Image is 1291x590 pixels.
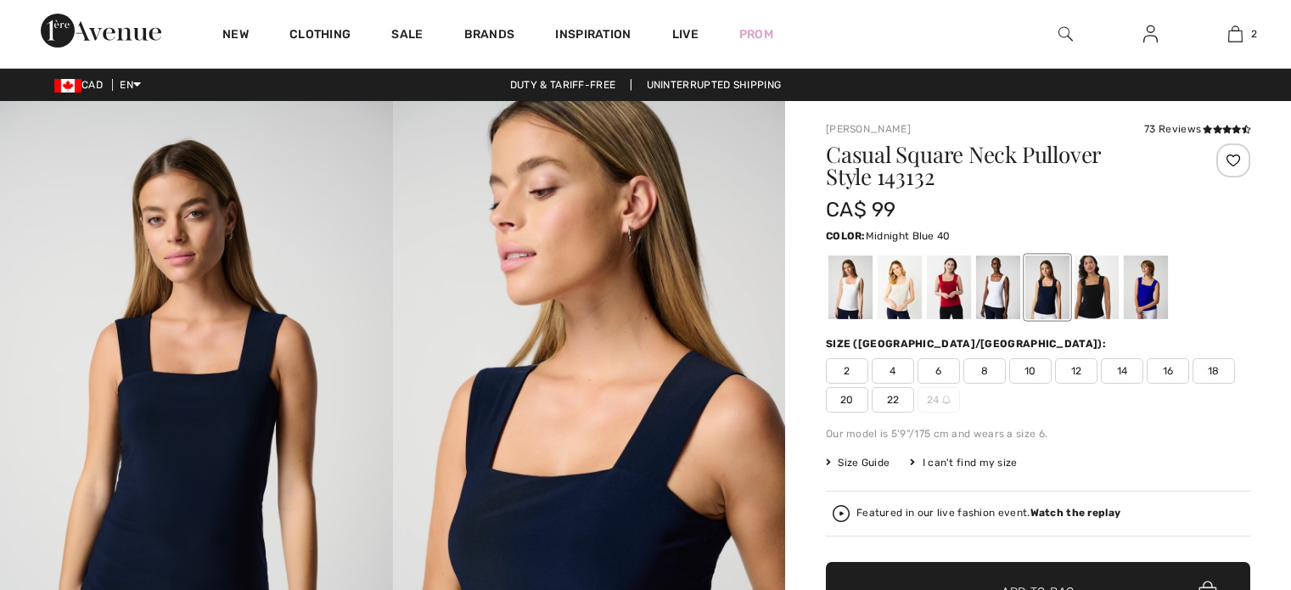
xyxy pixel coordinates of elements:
a: Sale [391,27,423,45]
a: Prom [739,25,773,43]
a: Brands [464,27,515,45]
span: 2 [826,358,868,384]
div: Black [1075,256,1119,319]
span: 10 [1009,358,1052,384]
iframe: Opens a widget where you can find more information [1182,463,1274,505]
img: My Bag [1228,24,1243,44]
span: 20 [826,387,868,413]
div: Our model is 5'9"/175 cm and wears a size 6. [826,426,1250,441]
img: Watch the replay [833,505,850,522]
a: [PERSON_NAME] [826,123,911,135]
a: Clothing [289,27,351,45]
span: Midnight Blue 40 [866,230,951,242]
span: 24 [918,387,960,413]
span: 8 [963,358,1006,384]
a: 2 [1193,24,1277,44]
span: 6 [918,358,960,384]
img: My Info [1143,24,1158,44]
span: 22 [872,387,914,413]
div: Radiant red [927,256,971,319]
div: White [976,256,1020,319]
a: Sign In [1130,24,1171,45]
a: Live [672,25,699,43]
div: Moonstone [878,256,922,319]
span: 2 [1251,26,1257,42]
div: Royal Sapphire 163 [1124,256,1168,319]
span: 16 [1147,358,1189,384]
span: CA$ 99 [826,198,896,222]
img: search the website [1058,24,1073,44]
img: 1ère Avenue [41,14,161,48]
a: New [222,27,249,45]
span: 4 [872,358,914,384]
span: 14 [1101,358,1143,384]
span: 18 [1193,358,1235,384]
span: CAD [54,79,109,91]
span: EN [120,79,141,91]
img: ring-m.svg [942,396,951,404]
img: Canadian Dollar [54,79,81,93]
div: Vanilla [828,256,873,319]
div: 73 Reviews [1144,121,1250,137]
div: Midnight Blue 40 [1025,256,1069,319]
span: Inspiration [555,27,631,45]
div: Featured in our live fashion event. [856,508,1120,519]
strong: Watch the replay [1030,507,1121,519]
h1: Casual Square Neck Pullover Style 143132 [826,143,1180,188]
div: I can't find my size [910,455,1017,470]
div: Size ([GEOGRAPHIC_DATA]/[GEOGRAPHIC_DATA]): [826,336,1109,351]
span: Color: [826,230,866,242]
span: Size Guide [826,455,890,470]
span: 12 [1055,358,1097,384]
